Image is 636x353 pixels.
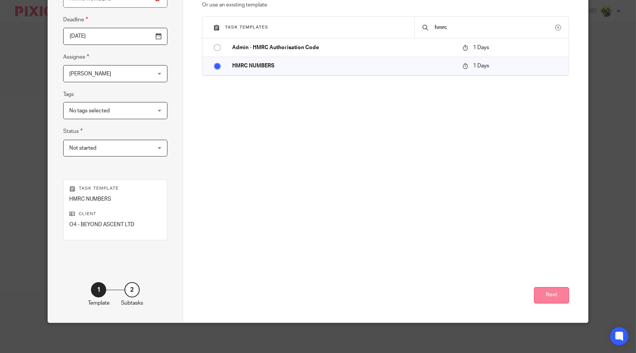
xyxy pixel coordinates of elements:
div: 2 [124,282,140,297]
p: Or use an existing template [202,1,569,9]
label: Deadline [63,15,88,24]
label: Tags [63,91,74,98]
div: 1 [91,282,106,297]
span: No tags selected [69,108,110,113]
p: Client [69,211,161,217]
span: Not started [69,145,96,151]
span: 1 Days [473,45,489,50]
span: 1 Days [473,63,489,69]
p: Task template [69,185,161,192]
p: O4 - BEYOND ASCENT LTD [69,221,161,228]
p: HMRC NUMBERS [232,62,455,70]
label: Status [63,127,83,136]
p: Subtasks [121,299,143,307]
span: Task templates [225,25,268,29]
label: Assignee [63,53,89,61]
p: Template [88,299,110,307]
input: Search... [434,23,555,32]
p: Admin - HMRC Authorisation Code [232,44,455,51]
input: Pick a date [63,28,167,45]
button: Next [534,287,569,303]
p: HMRC NUMBERS [69,195,161,203]
span: [PERSON_NAME] [69,71,111,77]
